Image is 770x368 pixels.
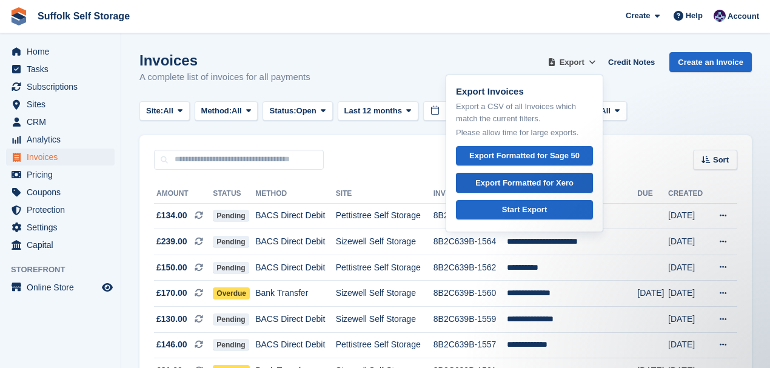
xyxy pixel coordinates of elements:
[686,10,703,22] span: Help
[336,255,434,281] td: Pettistree Self Storage
[475,177,574,189] div: Export Formatted for Xero
[336,307,434,333] td: Sizewell Self Storage
[156,287,187,299] span: £170.00
[6,219,115,236] a: menu
[27,279,99,296] span: Online Store
[668,281,708,307] td: [DATE]
[201,105,232,117] span: Method:
[213,313,249,326] span: Pending
[100,280,115,295] a: Preview store
[27,131,99,148] span: Analytics
[6,201,115,218] a: menu
[456,146,593,166] a: Export Formatted for Sage 50
[336,184,434,204] th: Site
[456,200,593,220] a: Start Export
[469,150,580,162] div: Export Formatted for Sage 50
[27,96,99,113] span: Sites
[6,236,115,253] a: menu
[213,262,249,274] span: Pending
[336,281,434,307] td: Sizewell Self Storage
[637,281,668,307] td: [DATE]
[213,210,249,222] span: Pending
[434,184,507,204] th: Invoice Number
[213,287,250,299] span: Overdue
[713,154,729,166] span: Sort
[139,52,310,69] h1: Invoices
[163,105,173,117] span: All
[434,203,507,229] td: 8B2C639B-1563
[232,105,242,117] span: All
[434,255,507,281] td: 8B2C639B-1562
[336,332,434,358] td: Pettistree Self Storage
[6,113,115,130] a: menu
[668,255,708,281] td: [DATE]
[27,113,99,130] span: CRM
[560,56,584,69] span: Export
[434,281,507,307] td: 8B2C639B-1560
[502,204,547,216] div: Start Export
[6,61,115,78] a: menu
[27,201,99,218] span: Protection
[668,184,708,204] th: Created
[213,339,249,351] span: Pending
[27,43,99,60] span: Home
[27,61,99,78] span: Tasks
[27,78,99,95] span: Subscriptions
[338,101,418,121] button: Last 12 months
[6,149,115,166] a: menu
[263,101,332,121] button: Status: Open
[27,166,99,183] span: Pricing
[714,10,726,22] img: William Notcutt
[668,229,708,255] td: [DATE]
[255,229,335,255] td: BACS Direct Debit
[434,332,507,358] td: 8B2C639B-1557
[637,184,668,204] th: Due
[10,7,28,25] img: stora-icon-8386f47178a22dfd0bd8f6a31ec36ba5ce8667c1dd55bd0f319d3a0aa187defe.svg
[668,332,708,358] td: [DATE]
[156,313,187,326] span: £130.00
[255,307,335,333] td: BACS Direct Debit
[27,236,99,253] span: Capital
[27,219,99,236] span: Settings
[156,209,187,222] span: £134.00
[6,166,115,183] a: menu
[255,255,335,281] td: BACS Direct Debit
[139,70,310,84] p: A complete list of invoices for all payments
[269,105,296,117] span: Status:
[255,184,335,204] th: Method
[600,105,611,117] span: All
[456,101,593,124] p: Export a CSV of all Invoices which match the current filters.
[668,203,708,229] td: [DATE]
[154,184,213,204] th: Amount
[255,281,335,307] td: Bank Transfer
[6,78,115,95] a: menu
[626,10,650,22] span: Create
[6,184,115,201] a: menu
[336,229,434,255] td: Sizewell Self Storage
[545,52,598,72] button: Export
[27,184,99,201] span: Coupons
[6,96,115,113] a: menu
[255,203,335,229] td: BACS Direct Debit
[336,203,434,229] td: Pettistree Self Storage
[139,101,190,121] button: Site: All
[456,127,593,139] p: Please allow time for large exports.
[6,131,115,148] a: menu
[33,6,135,26] a: Suffolk Self Storage
[11,264,121,276] span: Storefront
[728,10,759,22] span: Account
[156,235,187,248] span: £239.00
[668,307,708,333] td: [DATE]
[344,105,402,117] span: Last 12 months
[195,101,258,121] button: Method: All
[255,332,335,358] td: BACS Direct Debit
[603,52,660,72] a: Credit Notes
[6,43,115,60] a: menu
[156,338,187,351] span: £146.00
[146,105,163,117] span: Site:
[156,261,187,274] span: £150.00
[296,105,316,117] span: Open
[27,149,99,166] span: Invoices
[456,173,593,193] a: Export Formatted for Xero
[213,236,249,248] span: Pending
